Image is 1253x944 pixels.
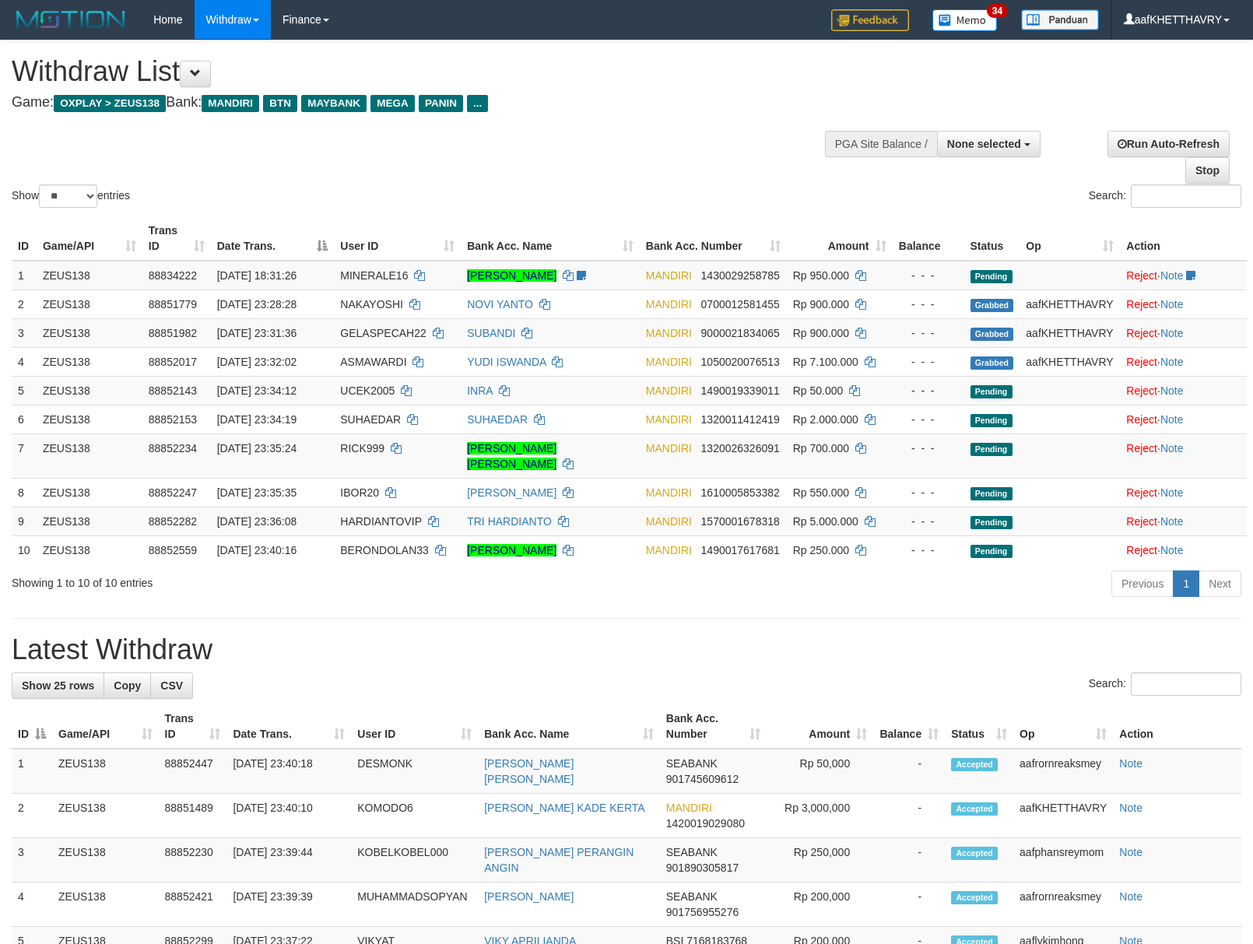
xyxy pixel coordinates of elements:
td: 1 [12,261,37,290]
label: Search: [1089,672,1241,696]
span: Copy 901756955276 to clipboard [666,906,739,918]
span: MAYBANK [301,95,367,112]
span: [DATE] 23:35:24 [217,442,297,454]
a: TRI HARDIANTO [467,515,552,528]
a: [PERSON_NAME] [467,544,556,556]
td: ZEUS138 [37,261,142,290]
span: [DATE] 23:34:12 [217,384,297,397]
span: BTN [263,95,297,112]
td: ZEUS138 [37,290,142,318]
td: - [873,749,945,794]
td: [DATE] 23:39:44 [226,838,351,883]
div: - - - [899,412,958,427]
span: Copy 1320026326091 to clipboard [701,442,780,454]
td: 3 [12,318,37,347]
td: [DATE] 23:40:10 [226,794,351,838]
th: User ID: activate to sort column ascending [334,216,461,261]
span: ASMAWARDI [340,356,406,368]
th: Status [964,216,1020,261]
button: None selected [937,131,1041,157]
a: Note [1160,356,1184,368]
span: 88852143 [149,384,197,397]
td: 8 [12,478,37,507]
span: 88851779 [149,298,197,311]
td: 88852447 [159,749,227,794]
td: · [1120,347,1247,376]
span: 88852247 [149,486,197,499]
span: Rp 250.000 [793,544,849,556]
a: [PERSON_NAME] [467,269,556,282]
th: Op: activate to sort column ascending [1020,216,1120,261]
span: Copy 1320011412419 to clipboard [701,413,780,426]
a: Previous [1111,570,1174,597]
span: IBOR20 [340,486,379,499]
a: Reject [1126,327,1157,339]
td: Rp 200,000 [767,883,874,927]
a: Note [1160,269,1184,282]
td: ZEUS138 [52,794,159,838]
a: Next [1199,570,1241,597]
td: aafphansreymom [1013,838,1113,883]
a: Note [1119,890,1142,903]
td: ZEUS138 [52,749,159,794]
td: · [1120,478,1247,507]
a: YUDI ISWANDA [467,356,546,368]
span: Rp 50.000 [793,384,844,397]
span: Pending [970,516,1013,529]
span: Copy 1490019339011 to clipboard [701,384,780,397]
span: Accepted [951,758,998,771]
span: Copy 1420019029080 to clipboard [666,817,745,830]
span: MANDIRI [646,269,692,282]
span: [DATE] 23:32:02 [217,356,297,368]
td: 10 [12,535,37,564]
span: MANDIRI [646,486,692,499]
div: PGA Site Balance / [825,131,937,157]
a: Reject [1126,442,1157,454]
td: 4 [12,883,52,927]
span: Show 25 rows [22,679,94,692]
span: 88834222 [149,269,197,282]
td: ZEUS138 [52,883,159,927]
span: [DATE] 23:40:16 [217,544,297,556]
a: Note [1160,413,1184,426]
td: aafrornreaksmey [1013,883,1113,927]
span: Copy 1610005853382 to clipboard [701,486,780,499]
a: Note [1160,327,1184,339]
a: [PERSON_NAME] [484,890,574,903]
span: NAKAYOSHI [340,298,403,311]
span: Rp 7.100.000 [793,356,858,368]
span: Copy 1430029258785 to clipboard [701,269,780,282]
span: Rp 550.000 [793,486,849,499]
span: [DATE] 18:31:26 [217,269,297,282]
span: GELASPECAH22 [340,327,426,339]
a: Note [1119,757,1142,770]
a: Reject [1126,384,1157,397]
span: CSV [160,679,183,692]
img: panduan.png [1021,9,1099,30]
td: · [1120,376,1247,405]
th: Date Trans.: activate to sort column descending [211,216,335,261]
span: Rp 700.000 [793,442,849,454]
td: ZEUS138 [37,376,142,405]
span: Grabbed [970,299,1014,312]
th: Amount: activate to sort column ascending [767,704,874,749]
span: SEABANK [666,757,718,770]
td: aafKHETTHAVRY [1013,794,1113,838]
span: Pending [970,385,1013,398]
span: 88852282 [149,515,197,528]
span: Rp 5.000.000 [793,515,858,528]
th: ID: activate to sort column descending [12,704,52,749]
td: ZEUS138 [37,318,142,347]
a: Reject [1126,544,1157,556]
a: SUHAEDAR [467,413,528,426]
span: Accepted [951,891,998,904]
span: Copy 0700012581455 to clipboard [701,298,780,311]
th: Bank Acc. Number: activate to sort column ascending [660,704,767,749]
td: aafKHETTHAVRY [1020,290,1120,318]
td: · [1120,507,1247,535]
img: MOTION_logo.png [12,8,130,31]
td: aafKHETTHAVRY [1020,318,1120,347]
a: Show 25 rows [12,672,104,699]
td: · [1120,535,1247,564]
span: 88852559 [149,544,197,556]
